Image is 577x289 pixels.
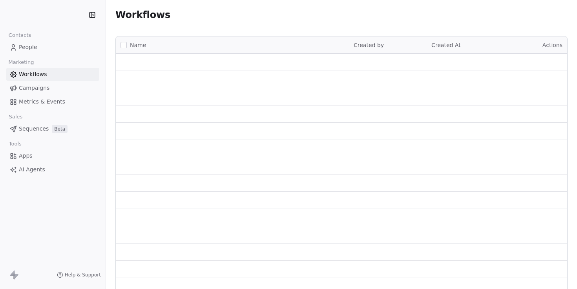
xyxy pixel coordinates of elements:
[19,98,65,106] span: Metrics & Events
[6,68,99,81] a: Workflows
[5,56,37,68] span: Marketing
[19,84,49,92] span: Campaigns
[65,272,101,278] span: Help & Support
[6,122,99,135] a: SequencesBeta
[52,125,68,133] span: Beta
[130,41,146,49] span: Name
[6,163,99,176] a: AI Agents
[5,138,25,150] span: Tools
[19,165,45,174] span: AI Agents
[5,111,26,123] span: Sales
[6,149,99,162] a: Apps
[431,42,461,48] span: Created At
[6,95,99,108] a: Metrics & Events
[354,42,384,48] span: Created by
[6,41,99,54] a: People
[5,29,35,41] span: Contacts
[542,42,562,48] span: Actions
[57,272,101,278] a: Help & Support
[19,70,47,78] span: Workflows
[19,43,37,51] span: People
[19,152,33,160] span: Apps
[19,125,49,133] span: Sequences
[6,82,99,95] a: Campaigns
[115,9,170,20] span: Workflows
